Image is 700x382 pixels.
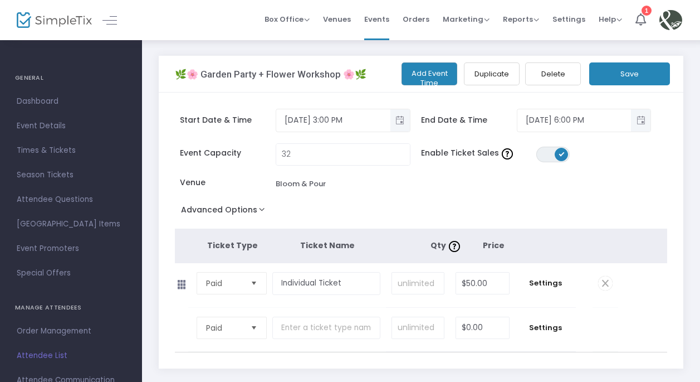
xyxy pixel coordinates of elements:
input: Price [456,317,509,339]
span: Order Management [17,324,125,339]
span: End Date & Time [421,114,517,126]
span: Settings [521,322,570,333]
span: Start Date & Time [180,114,276,126]
button: Advanced Options [175,202,276,222]
h3: 🌿🌸 Garden Party + Flower Workshop 🌸🌿 [175,69,366,80]
span: Event Capacity [180,147,276,159]
button: Save [589,62,670,85]
span: Special Offers [17,266,125,281]
button: Select [246,317,262,339]
span: Price [483,240,505,251]
span: Dashboard [17,94,125,109]
button: Select [246,273,262,294]
input: unlimited [392,317,444,339]
input: Enter a ticket type name. e.g. General Admission [272,272,380,295]
span: Orders [403,5,429,33]
button: Add Event Time [402,62,457,85]
input: Select date & time [276,111,390,129]
div: 1 [642,6,652,16]
input: Select date & time [517,111,631,129]
input: Enter a ticket type name. e.g. General Admission [272,317,380,340]
div: Bloom & Pour [276,178,326,190]
img: question-mark [449,241,460,252]
button: Toggle popup [390,109,410,132]
span: Help [599,14,622,25]
span: Venues [323,5,351,33]
h4: MANAGE ATTENDEES [15,297,127,319]
img: question-mark [502,148,513,159]
span: Venue [180,177,276,188]
span: Marketing [443,14,489,25]
button: Duplicate [464,62,520,85]
span: Paid [206,322,242,333]
input: Price [456,273,509,294]
span: Box Office [265,14,310,25]
span: Event Details [17,119,125,133]
span: Reports [503,14,539,25]
span: Attendee Questions [17,192,125,207]
span: Enable Ticket Sales [421,147,536,159]
input: unlimited [392,273,444,294]
span: Ticket Name [300,240,355,251]
span: Settings [552,5,585,33]
span: Qty [430,240,463,251]
span: Season Tickets [17,168,125,182]
span: Paid [206,278,242,289]
span: Times & Tickets [17,143,125,158]
span: Event Promoters [17,241,125,256]
span: [GEOGRAPHIC_DATA] Items [17,217,125,231]
span: Attendee List [17,349,125,363]
span: Settings [521,278,570,289]
h4: GENERAL [15,67,127,89]
button: Delete [525,62,581,85]
span: Events [364,5,389,33]
button: Toggle popup [631,109,650,132]
span: Ticket Type [207,240,258,251]
span: ON [559,151,564,157]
